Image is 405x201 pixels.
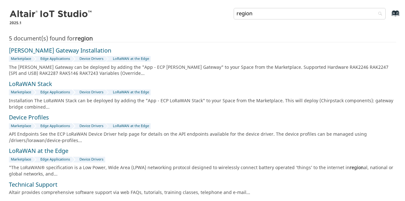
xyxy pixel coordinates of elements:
[39,123,72,129] a: Edge Applications
[9,165,394,177] div: "The LoRaWAN® specification is a Low Power, Wide Area (LPWA) networking protocol designed to wire...
[9,181,58,189] a: Technical Support
[111,123,151,129] a: LoRaWAN at the Edge
[9,80,52,89] a: LoRaWAN Stack
[78,56,105,62] a: Device Drivers
[9,113,49,122] a: Device Profiles
[9,64,394,77] div: The [PERSON_NAME] Gateway can be deployed by adding the "App - ECP [PERSON_NAME] Gateway" to your...
[350,164,364,171] span: region
[111,56,151,62] a: LoRaWAN at the Edge
[9,190,394,196] div: Altair provides comprehensive software support via web FAQs, tutorials, training classes, telepho...
[39,90,72,95] a: Edge Applications
[111,90,151,95] a: LoRaWAN at the Edge
[75,34,93,43] span: region
[370,8,388,20] button: Search
[39,157,72,162] a: Edge Applications
[9,36,396,42] div: 5 document(s) found for
[9,157,33,162] a: Marketplace
[9,47,111,55] a: [PERSON_NAME] Gateway Installation
[10,20,93,26] p: 2025.1
[9,90,33,95] a: Marketplace
[78,123,105,129] a: Device Drivers
[78,90,105,95] a: Device Drivers
[234,8,386,19] input: Search query
[78,157,105,162] a: Device Drivers
[10,9,93,19] img: Altair IoT Studio
[39,56,72,62] a: Edge Applications
[9,123,33,129] a: Marketplace
[381,13,396,20] a: Go to index terms page
[9,98,394,110] div: Installation The LoRaWAN Stack can be deployed by adding the "App - ECP LoRaWAN Stack" to your Sp...
[9,56,33,62] a: Marketplace
[9,147,68,155] a: LoRaWAN at the Edge
[9,131,394,144] div: API Endpoints See the ECP LoRaWAN Device Driver help page for details on the API endpoints availa...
